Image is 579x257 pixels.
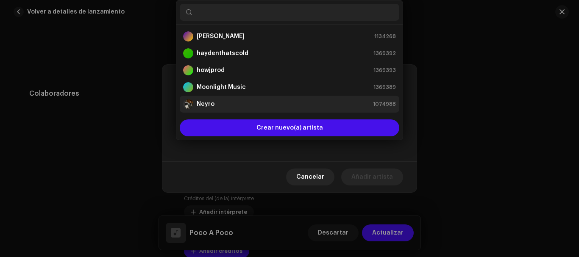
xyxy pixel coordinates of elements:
[185,99,193,109] img: 4e0b6d11-0b0a-4f66-9986-8bfd659d6fb9
[176,25,403,116] ul: Option List
[197,66,225,75] strong: howjprod
[180,28,399,45] li: Dj Lara
[373,83,396,91] span: 1369389
[374,32,396,41] span: 1134268
[373,66,396,75] span: 1369393
[180,62,399,79] li: howjprod
[180,79,399,96] li: Moonlight Music
[197,100,214,108] strong: Neyro
[341,169,403,185] button: Añadir artista
[296,169,324,185] span: Cancelar
[373,100,396,108] span: 1074988
[180,45,399,62] li: haydenthatscold
[351,169,393,185] span: Añadir artista
[286,169,334,185] button: Cancelar
[197,32,245,41] strong: [PERSON_NAME]
[180,96,399,113] li: Neyro
[256,119,323,136] span: Crear nuevo(a) artista
[373,49,396,58] span: 1369392
[197,83,246,91] strong: Moonlight Music
[197,49,248,58] strong: haydenthatscold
